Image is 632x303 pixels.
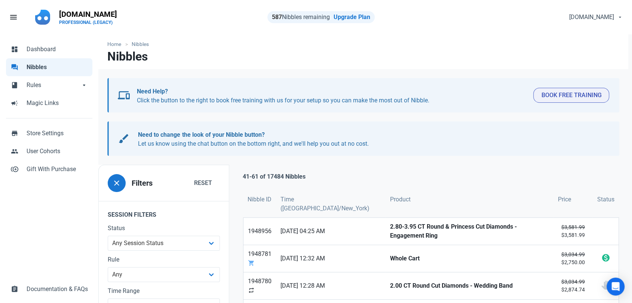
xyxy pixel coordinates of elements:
[553,245,593,272] a: $3,034.99$2,750.00
[533,88,609,103] button: Book Free Training
[561,224,585,230] s: $3,581.99
[276,218,386,245] a: [DATE] 04:25 AM
[108,174,126,192] button: close
[248,195,271,204] span: Nibble ID
[607,278,625,296] div: Open Intercom Messenger
[6,40,92,58] a: dashboardDashboard
[108,287,220,296] label: Time Range
[561,279,585,285] s: $3,034.99
[138,131,264,138] b: Need to change the look of your Nibble button?
[6,76,92,94] a: bookRulesarrow_drop_down
[137,88,168,95] b: Need Help?
[59,9,117,19] p: [DOMAIN_NAME]
[243,218,276,245] a: 1948956
[386,218,553,245] a: 2.80-3.95 CT Round & Princess Cut Diamonds - Engagement Ring
[27,63,88,72] span: Nibbles
[593,245,619,272] a: monetization_on
[390,195,411,204] span: Product
[6,280,92,298] a: assignmentDocumentation & FAQs
[558,223,588,239] small: $3,581.99
[390,281,549,290] strong: 2.00 CT Round Cut Diamonds - Wedding Band
[80,81,88,88] span: arrow_drop_down
[11,147,18,154] span: people
[27,81,80,90] span: Rules
[11,129,18,136] span: store
[118,89,130,101] span: devices
[99,201,229,224] legend: Session Filters
[6,160,92,178] a: control_point_duplicateGift With Purchase
[194,179,212,188] span: Reset
[553,272,593,299] a: $3,034.99$2,874.74
[558,278,588,294] small: $2,874.74
[107,40,125,48] a: Home
[563,10,628,25] button: [DOMAIN_NAME]
[334,13,370,21] a: Upgrade Plan
[541,91,601,100] span: Book Free Training
[137,87,528,105] p: Click the button to the right to book free training with us for your setup so you can make the mo...
[55,6,122,28] a: [DOMAIN_NAME]PROFESSIONAL (LEGACY)
[243,245,276,272] a: 1948781shopping_cart
[597,195,614,204] span: Status
[11,285,18,292] span: assignment
[27,147,88,156] span: User Cohorts
[6,124,92,142] a: storeStore Settings
[132,179,153,188] h3: Filters
[272,13,282,21] strong: 587
[243,172,306,181] p: 41-61 of 17484 Nibbles
[11,165,18,172] span: control_point_duplicate
[601,281,610,290] img: status_user_offer_unavailable.svg
[98,34,628,50] nav: breadcrumbs
[272,13,330,21] span: Nibbles remaining
[108,224,220,233] label: Status
[11,45,18,52] span: dashboard
[569,13,614,22] span: [DOMAIN_NAME]
[276,245,386,272] a: [DATE] 12:32 AM
[386,245,553,272] a: Whole Cart
[558,251,588,266] small: $2,750.00
[280,254,381,263] span: [DATE] 12:32 AM
[27,99,88,108] span: Magic Links
[276,272,386,299] a: [DATE] 12:28 AM
[558,195,571,204] span: Price
[561,251,585,257] s: $3,034.99
[280,281,381,290] span: [DATE] 12:28 AM
[107,50,148,63] h1: Nibbles
[138,130,602,148] p: Let us know using the chat button on the bottom right, and we'll help you out at no cost.
[280,227,381,236] span: [DATE] 04:25 AM
[280,195,381,213] span: Time ([GEOGRAPHIC_DATA]/New_York)
[27,129,88,138] span: Store Settings
[27,285,88,294] span: Documentation & FAQs
[248,287,255,294] span: repeat
[112,179,121,188] span: close
[59,19,117,25] p: PROFESSIONAL (LEGACY)
[386,272,553,299] a: 2.00 CT Round Cut Diamonds - Wedding Band
[118,133,130,145] span: brush
[11,63,18,70] span: forum
[243,272,276,299] a: 1948780repeat
[390,222,549,240] strong: 2.80-3.95 CT Round & Princess Cut Diamonds - Engagement Ring
[9,13,18,22] span: menu
[6,142,92,160] a: peopleUser Cohorts
[248,260,255,266] span: shopping_cart
[11,99,18,106] span: campaign
[108,255,220,264] label: Rule
[601,253,610,262] span: monetization_on
[390,254,549,263] strong: Whole Cart
[186,176,220,191] button: Reset
[6,58,92,76] a: forumNibbles
[553,218,593,245] a: $3,581.99$3,581.99
[11,81,18,88] span: book
[27,45,88,54] span: Dashboard
[27,165,88,174] span: Gift With Purchase
[6,94,92,112] a: campaignMagic Links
